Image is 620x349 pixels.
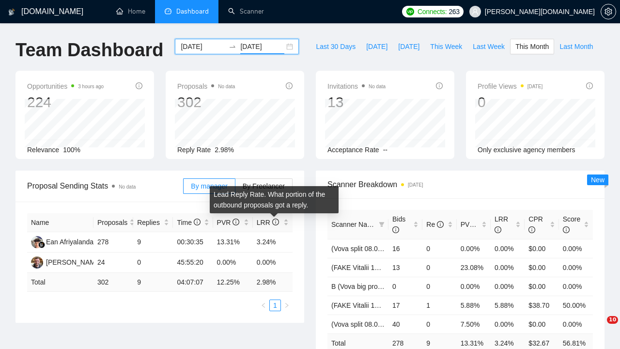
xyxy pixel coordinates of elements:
[398,41,419,52] span: [DATE]
[473,41,505,52] span: Last Week
[93,273,133,292] td: 302
[327,93,386,111] div: 13
[253,253,293,273] td: 0.00%
[331,245,475,253] a: (Vova split 08.07) Full-stack (Yes Prompt 13.08)
[418,6,447,17] span: Connects:
[194,219,201,225] span: info-circle
[515,41,549,52] span: This Month
[93,253,133,273] td: 24
[408,182,423,188] time: [DATE]
[253,232,293,253] td: 3.24%
[361,39,393,54] button: [DATE]
[601,4,616,19] button: setting
[177,80,235,92] span: Proposals
[27,213,93,232] th: Name
[388,258,422,277] td: 13
[177,146,211,154] span: Reply Rate
[554,39,598,54] button: Last Month
[229,43,236,50] span: swap-right
[327,146,379,154] span: Acceptance Rate
[467,39,510,54] button: Last Week
[173,232,213,253] td: 00:30:35
[366,41,387,52] span: [DATE]
[476,221,483,228] span: info-circle
[310,39,361,54] button: Last 30 Days
[116,7,145,16] a: homeHome
[388,277,422,296] td: 0
[601,8,616,16] a: setting
[232,219,239,225] span: info-circle
[525,277,558,296] td: $0.00
[457,315,491,333] td: 7.50%
[27,273,93,292] td: Total
[137,217,162,228] span: Replies
[422,239,456,258] td: 0
[229,43,236,50] span: to
[491,239,525,258] td: 0.00%
[218,84,235,89] span: No data
[27,80,104,92] span: Opportunities
[215,146,234,154] span: 2.98%
[191,182,227,190] span: By manager
[331,301,480,309] a: (FAKE Vitalii 14.08) Full-stack (NO prompt 01.07)
[436,82,443,89] span: info-circle
[422,296,456,315] td: 1
[591,176,604,184] span: New
[243,182,285,190] span: By Freelancer
[379,222,385,227] span: filter
[38,241,45,248] img: gigradar-bm.png
[284,302,290,308] span: right
[27,146,59,154] span: Relevance
[93,232,133,253] td: 278
[449,6,459,17] span: 263
[46,257,102,268] div: [PERSON_NAME]
[78,84,104,89] time: 3 hours ago
[586,82,593,89] span: info-circle
[31,256,43,269] img: VS
[587,316,610,339] iframe: Intercom live chat
[258,300,269,311] li: Previous Page
[491,258,525,277] td: 0.00%
[286,82,293,89] span: info-circle
[369,84,386,89] span: No data
[491,277,525,296] td: 0.00%
[437,221,444,228] span: info-circle
[173,253,213,273] td: 45:55:20
[240,41,284,52] input: End date
[478,80,542,92] span: Profile Views
[422,277,456,296] td: 0
[133,273,173,292] td: 9
[457,258,491,277] td: 23.08%
[527,84,542,89] time: [DATE]
[46,237,93,247] div: Ean Afriyalanda
[176,7,209,16] span: Dashboard
[607,316,618,324] span: 10
[165,8,171,15] span: dashboard
[177,93,235,111] div: 302
[528,215,543,234] span: CPR
[27,180,183,192] span: Proposal Sending Stats
[559,258,593,277] td: 0.00%
[181,41,225,52] input: Start date
[528,226,535,233] span: info-circle
[563,226,570,233] span: info-circle
[425,39,467,54] button: This Week
[133,213,173,232] th: Replies
[327,80,386,92] span: Invitations
[559,41,593,52] span: Last Month
[478,93,542,111] div: 0
[281,300,293,311] li: Next Page
[27,93,104,111] div: 224
[331,320,459,328] a: (Vova split 08.07) Mvp (Yes Prompt 13.08)
[272,219,279,225] span: info-circle
[495,226,501,233] span: info-circle
[559,296,593,315] td: 50.00%
[133,253,173,273] td: 0
[331,221,376,228] span: Scanner Name
[495,215,508,234] span: LRR
[213,253,253,273] td: 0.00%
[331,283,531,290] span: B (Vova big prompt 20.08)CRM & ERP & PMS (Yes Prompt 13.08)
[331,264,484,271] a: (FAKE Vitalii 14.08) Healthcare (NO Prompt 01.07)
[510,39,554,54] button: This Month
